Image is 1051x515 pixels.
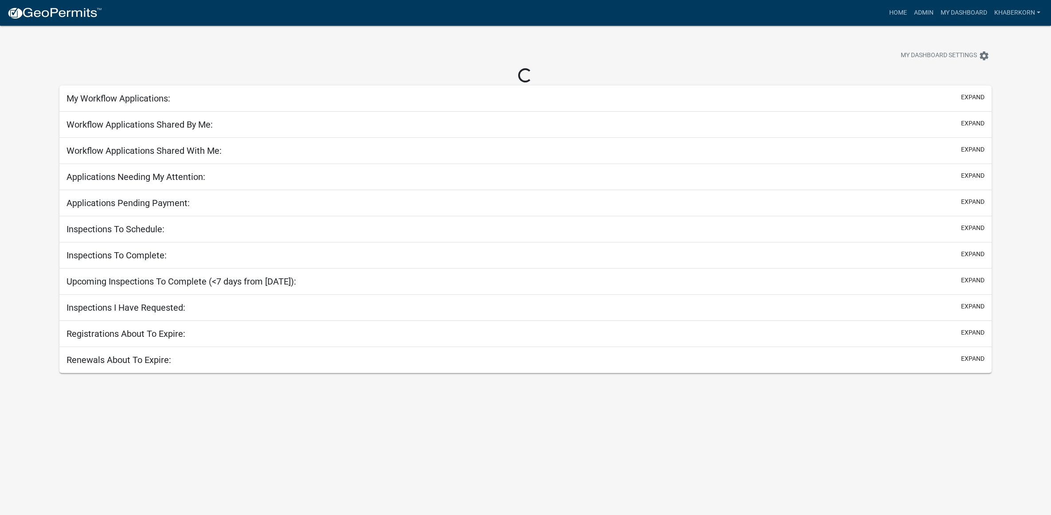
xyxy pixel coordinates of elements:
a: Admin [910,4,937,21]
h5: My Workflow Applications: [66,93,170,104]
h5: Registrations About To Expire: [66,328,185,339]
a: My Dashboard [937,4,991,21]
button: My Dashboard Settingssettings [894,47,996,64]
h5: Workflow Applications Shared By Me: [66,119,213,130]
h5: Workflow Applications Shared With Me: [66,145,222,156]
button: expand [961,276,985,285]
button: expand [961,119,985,128]
button: expand [961,354,985,363]
button: expand [961,250,985,259]
button: expand [961,302,985,311]
a: Home [886,4,910,21]
button: expand [961,223,985,233]
h5: Applications Needing My Attention: [66,172,205,182]
button: expand [961,93,985,102]
h5: Inspections To Schedule: [66,224,164,234]
h5: Renewals About To Expire: [66,355,171,365]
button: expand [961,197,985,207]
h5: Inspections I Have Requested: [66,302,185,313]
a: khaberkorn [991,4,1044,21]
h5: Inspections To Complete: [66,250,167,261]
i: settings [979,51,989,61]
h5: Upcoming Inspections To Complete (<7 days from [DATE]): [66,276,296,287]
button: expand [961,145,985,154]
button: expand [961,171,985,180]
span: My Dashboard Settings [901,51,977,61]
button: expand [961,328,985,337]
h5: Applications Pending Payment: [66,198,190,208]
